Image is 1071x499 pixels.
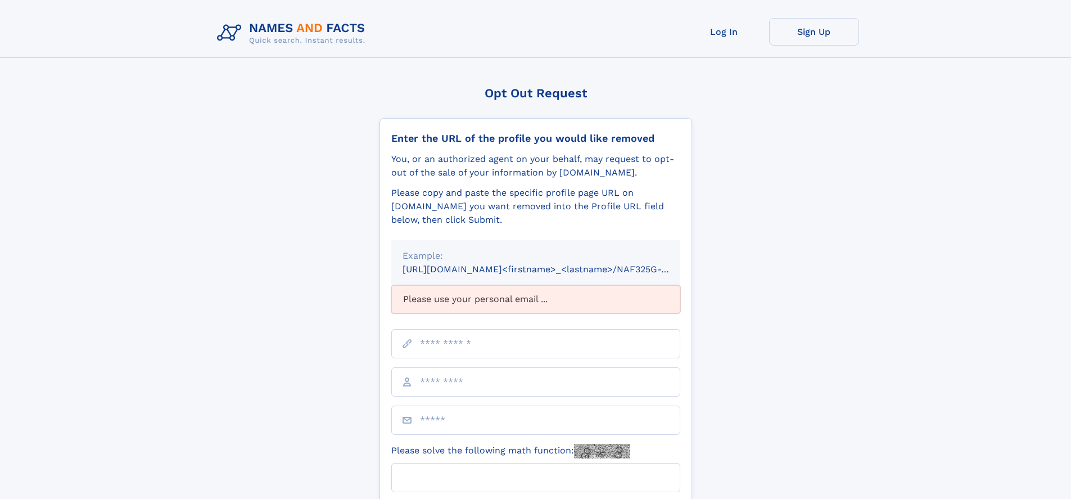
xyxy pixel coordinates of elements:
img: Logo Names and Facts [213,18,374,48]
div: Please copy and paste the specific profile page URL on [DOMAIN_NAME] you want removed into the Pr... [391,186,680,227]
div: Enter the URL of the profile you would like removed [391,132,680,145]
div: Please use your personal email ... [391,285,680,313]
div: Example: [403,249,669,263]
div: Opt Out Request [379,86,692,100]
div: You, or an authorized agent on your behalf, may request to opt-out of the sale of your informatio... [391,152,680,179]
label: Please solve the following math function: [391,444,630,458]
small: [URL][DOMAIN_NAME]<firstname>_<lastname>/NAF325G-xxxxxxxx [403,264,702,275]
a: Sign Up [769,18,859,46]
a: Log In [679,18,769,46]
